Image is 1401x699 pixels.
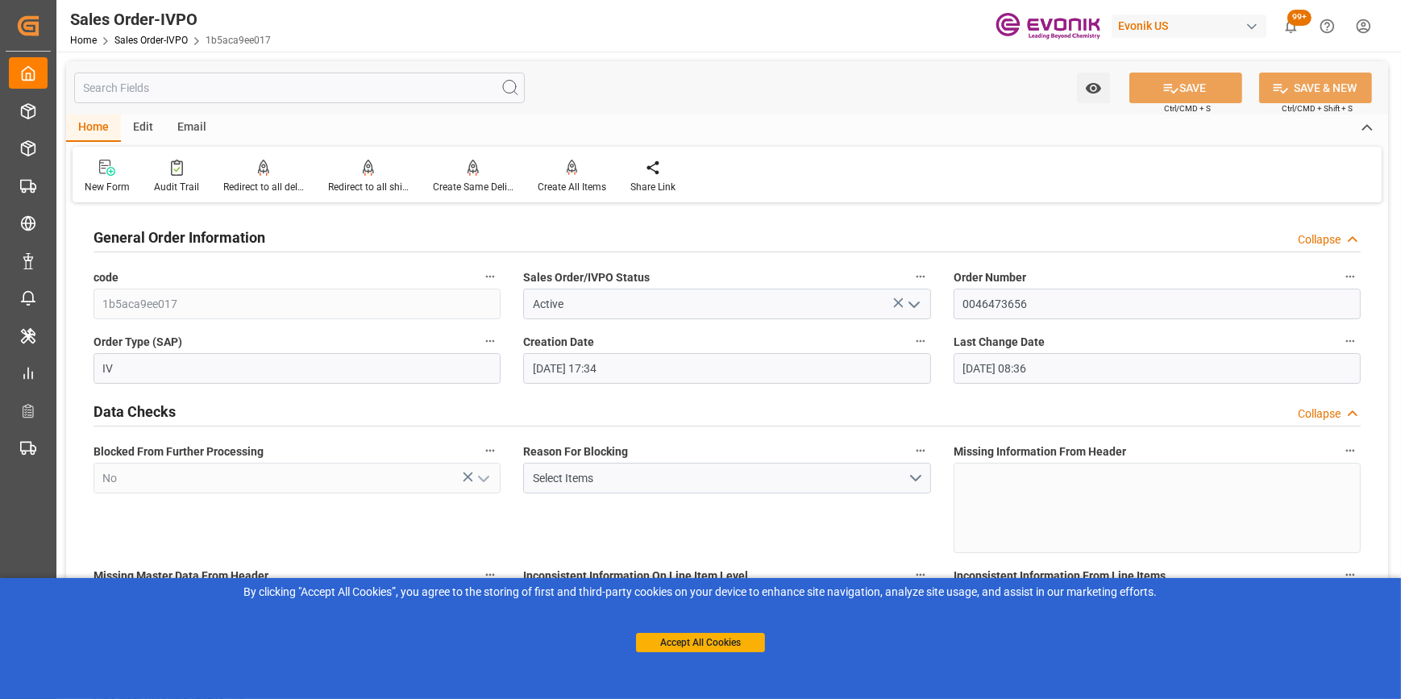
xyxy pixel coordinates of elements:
button: Inconsistent Information From Line Items [1340,564,1361,585]
button: Missing Information From Header [1340,440,1361,461]
span: Missing Information From Header [954,443,1126,460]
button: open menu [471,466,495,491]
button: Blocked From Further Processing [480,440,501,461]
span: Order Number [954,269,1026,286]
span: Ctrl/CMD + Shift + S [1282,102,1353,114]
span: Creation Date [523,334,594,351]
button: open menu [900,292,925,317]
button: SAVE & NEW [1259,73,1372,103]
span: Inconsistent Information From Line Items [954,568,1166,585]
button: SAVE [1129,73,1242,103]
button: Order Type (SAP) [480,331,501,352]
span: Inconsistent Information On Line Item Level [523,568,748,585]
div: Collapse [1298,231,1341,248]
button: show 100 new notifications [1273,8,1309,44]
div: Edit [121,114,165,142]
span: code [94,269,118,286]
button: Help Center [1309,8,1345,44]
h2: General Order Information [94,227,265,248]
button: Creation Date [910,331,931,352]
button: Accept All Cookies [636,633,765,652]
button: Missing Master Data From Header [480,564,501,585]
button: code [480,266,501,287]
img: Evonik-brand-mark-Deep-Purple-RGB.jpeg_1700498283.jpeg [996,12,1100,40]
div: Redirect to all deliveries [223,180,304,194]
span: Sales Order/IVPO Status [523,269,650,286]
div: Create All Items [538,180,606,194]
span: Reason For Blocking [523,443,628,460]
button: open menu [1077,73,1110,103]
button: Last Change Date [1340,331,1361,352]
span: 99+ [1287,10,1312,26]
div: Share Link [630,180,676,194]
div: Select Items [533,470,908,487]
div: By clicking "Accept All Cookies”, you agree to the storing of first and third-party cookies on yo... [11,584,1390,601]
input: MM-DD-YYYY HH:MM [523,353,930,384]
div: Sales Order-IVPO [70,7,271,31]
span: Order Type (SAP) [94,334,182,351]
button: open menu [523,463,930,493]
div: Home [66,114,121,142]
button: Evonik US [1112,10,1273,41]
div: Collapse [1298,406,1341,422]
button: Order Number [1340,266,1361,287]
div: Evonik US [1112,15,1266,38]
button: Reason For Blocking [910,440,931,461]
div: Audit Trail [154,180,199,194]
button: Sales Order/IVPO Status [910,266,931,287]
div: Email [165,114,218,142]
div: Create Same Delivery Date [433,180,513,194]
span: Ctrl/CMD + S [1164,102,1211,114]
button: Inconsistent Information On Line Item Level [910,564,931,585]
div: Redirect to all shipments [328,180,409,194]
span: Last Change Date [954,334,1045,351]
span: Blocked From Further Processing [94,443,264,460]
div: New Form [85,180,130,194]
a: Sales Order-IVPO [114,35,188,46]
span: Missing Master Data From Header [94,568,268,585]
h2: Data Checks [94,401,176,422]
a: Home [70,35,97,46]
input: MM-DD-YYYY HH:MM [954,353,1361,384]
input: Search Fields [74,73,525,103]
